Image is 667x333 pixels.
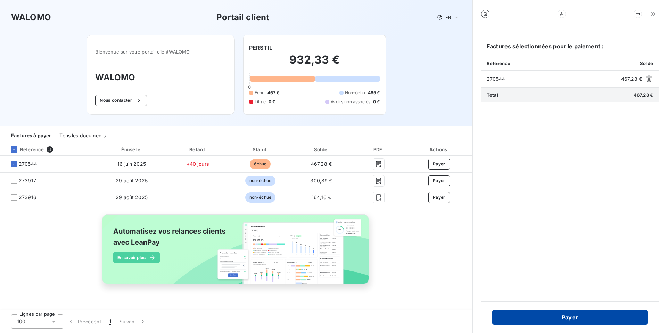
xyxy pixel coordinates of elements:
[640,60,653,66] span: Solde
[407,146,471,153] div: Actions
[255,90,265,96] span: Échu
[267,90,280,96] span: 467 €
[11,129,51,143] div: Factures à payer
[115,314,150,329] button: Suivant
[117,161,146,167] span: 16 juin 2025
[445,15,451,20] span: FR
[47,146,53,153] span: 3
[116,194,148,200] span: 29 août 2025
[95,95,147,106] button: Nous contacter
[255,99,266,105] span: Litige
[368,90,380,96] span: 465 €
[269,99,275,105] span: 0 €
[249,53,380,74] h2: 932,33 €
[231,146,290,153] div: Statut
[99,146,165,153] div: Émise le
[245,176,275,186] span: non-échue
[248,84,251,90] span: 0
[249,43,272,52] h6: PERSTIL
[428,159,450,170] button: Payer
[311,161,332,167] span: 467,28 €
[621,75,642,82] span: 467,28 €
[293,146,350,153] div: Solde
[428,175,450,186] button: Payer
[487,75,618,82] span: 270544
[105,314,115,329] button: 1
[331,99,370,105] span: Avoirs non associés
[373,99,380,105] span: 0 €
[109,318,111,325] span: 1
[250,159,271,169] span: échue
[96,210,377,296] img: banner
[634,92,653,98] span: 467,28 €
[353,146,404,153] div: PDF
[187,161,209,167] span: +40 jours
[19,194,36,201] span: 273916
[17,318,25,325] span: 100
[216,11,269,24] h3: Portail client
[167,146,228,153] div: Retard
[59,129,106,143] div: Tous les documents
[19,177,36,184] span: 273917
[95,71,226,84] h3: WALOMO
[95,49,226,55] span: Bienvenue sur votre portail client WALOMO .
[345,90,365,96] span: Non-échu
[487,60,510,66] span: Référence
[312,194,331,200] span: 164,16 €
[116,178,148,184] span: 29 août 2025
[19,161,37,168] span: 270544
[428,192,450,203] button: Payer
[492,310,648,325] button: Payer
[11,11,51,24] h3: WALOMO
[6,146,44,153] div: Référence
[487,92,499,98] span: Total
[310,178,332,184] span: 300,89 €
[481,42,659,56] h6: Factures sélectionnées pour le paiement :
[63,314,105,329] button: Précédent
[245,192,275,203] span: non-échue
